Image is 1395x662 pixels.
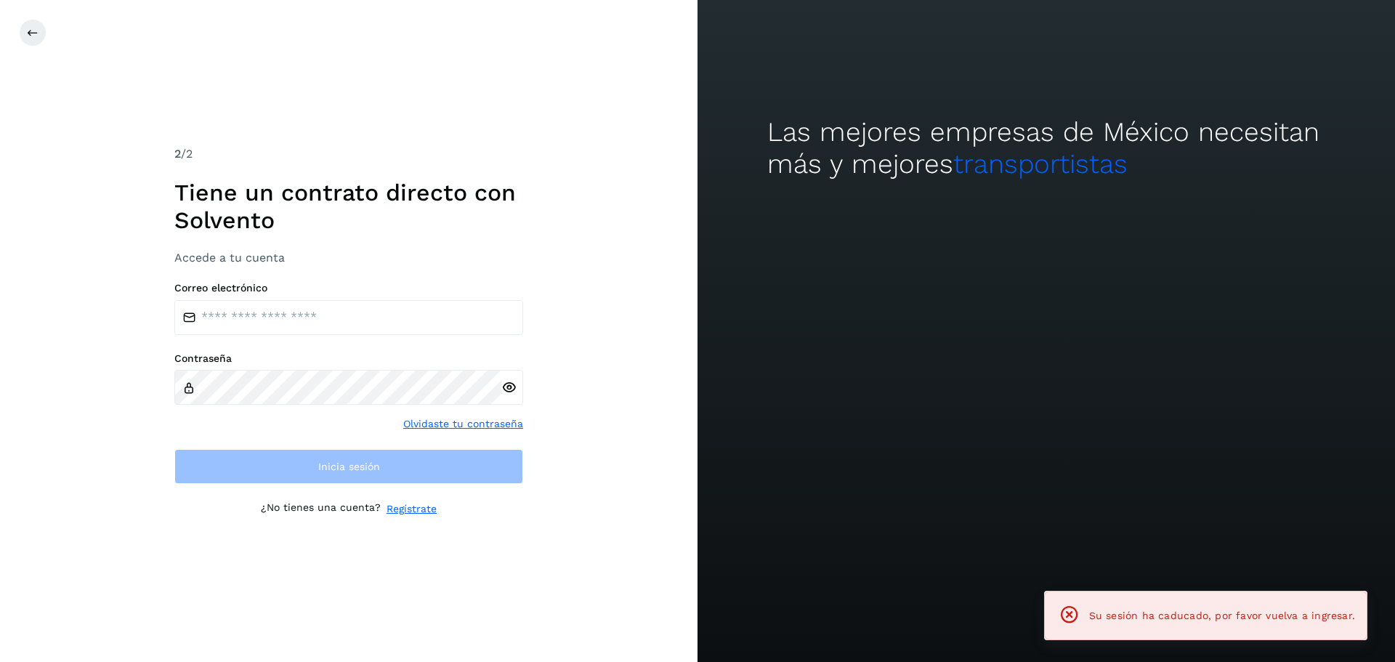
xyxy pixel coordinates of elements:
[318,461,380,472] span: Inicia sesión
[261,501,381,517] p: ¿No tienes una cuenta?
[174,145,523,163] div: /2
[174,282,523,294] label: Correo electrónico
[174,147,181,161] span: 2
[1089,610,1355,621] span: Su sesión ha caducado, por favor vuelva a ingresar.
[387,501,437,517] a: Regístrate
[174,251,523,265] h3: Accede a tu cuenta
[174,352,523,365] label: Contraseña
[174,179,523,235] h1: Tiene un contrato directo con Solvento
[767,116,1325,181] h2: Las mejores empresas de México necesitan más y mejores
[174,449,523,484] button: Inicia sesión
[403,416,523,432] a: Olvidaste tu contraseña
[953,148,1128,179] span: transportistas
